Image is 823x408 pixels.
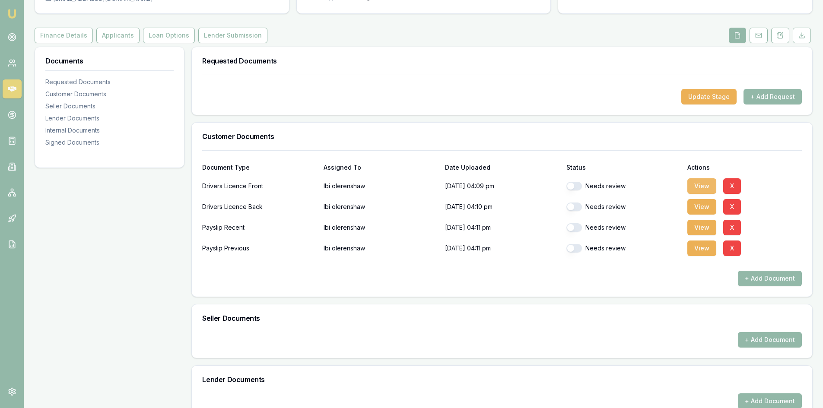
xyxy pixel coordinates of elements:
[45,126,174,135] div: Internal Documents
[95,28,141,43] a: Applicants
[35,28,95,43] a: Finance Details
[566,244,681,253] div: Needs review
[566,202,681,211] div: Needs review
[202,57,802,64] h3: Requested Documents
[566,164,681,171] div: Status
[45,114,174,123] div: Lender Documents
[324,240,438,257] p: Ibi olerenshaw
[738,271,802,286] button: + Add Document
[202,315,802,322] h3: Seller Documents
[324,177,438,195] p: Ibi olerenshaw
[681,89,737,104] button: Update Stage
[324,219,438,236] p: Ibi olerenshaw
[202,376,802,383] h3: Lender Documents
[96,28,140,43] button: Applicants
[202,240,317,257] div: Payslip Previous
[7,9,17,19] img: emu-icon-u.png
[45,102,174,111] div: Seller Documents
[202,219,317,236] div: Payslip Recent
[445,164,559,171] div: Date Uploaded
[202,164,317,171] div: Document Type
[198,28,267,43] button: Lender Submission
[45,57,174,64] h3: Documents
[324,198,438,215] p: Ibi olerenshaw
[202,133,802,140] h3: Customer Documents
[687,220,716,235] button: View
[566,223,681,232] div: Needs review
[202,198,317,215] div: Drivers Licence Back
[45,78,174,86] div: Requested Documents
[445,177,559,195] p: [DATE] 04:09 pm
[197,28,269,43] a: Lender Submission
[445,219,559,236] p: [DATE] 04:11 pm
[687,178,716,194] button: View
[738,332,802,348] button: + Add Document
[723,220,741,235] button: X
[723,240,741,256] button: X
[723,178,741,194] button: X
[723,199,741,215] button: X
[445,198,559,215] p: [DATE] 04:10 pm
[445,240,559,257] p: [DATE] 04:11 pm
[143,28,195,43] button: Loan Options
[566,182,681,190] div: Needs review
[202,177,317,195] div: Drivers Licence Front
[35,28,93,43] button: Finance Details
[324,164,438,171] div: Assigned To
[687,164,802,171] div: Actions
[687,199,716,215] button: View
[687,240,716,256] button: View
[141,28,197,43] a: Loan Options
[744,89,802,104] button: + Add Request
[45,138,174,147] div: Signed Documents
[45,90,174,98] div: Customer Documents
